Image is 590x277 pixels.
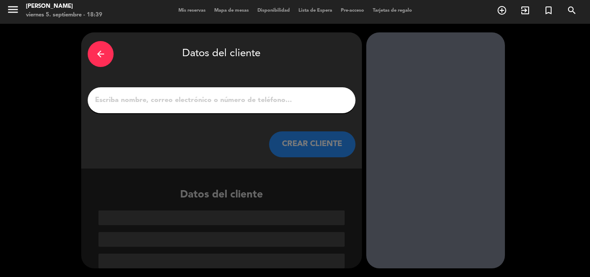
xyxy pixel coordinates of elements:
input: Escriba nombre, correo electrónico o número de teléfono... [94,94,349,106]
div: Datos del cliente [81,187,362,268]
i: add_circle_outline [497,5,507,16]
div: viernes 5. septiembre - 18:39 [26,11,102,19]
i: exit_to_app [520,5,530,16]
i: turned_in_not [543,5,554,16]
i: arrow_back [95,49,106,59]
span: Tarjetas de regalo [368,8,416,13]
span: Disponibilidad [253,8,294,13]
span: Mapa de mesas [210,8,253,13]
button: CREAR CLIENTE [269,131,355,157]
div: [PERSON_NAME] [26,2,102,11]
span: Pre-acceso [336,8,368,13]
span: Mis reservas [174,8,210,13]
i: menu [6,3,19,16]
button: menu [6,3,19,19]
div: Datos del cliente [88,39,355,69]
i: search [567,5,577,16]
span: Lista de Espera [294,8,336,13]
